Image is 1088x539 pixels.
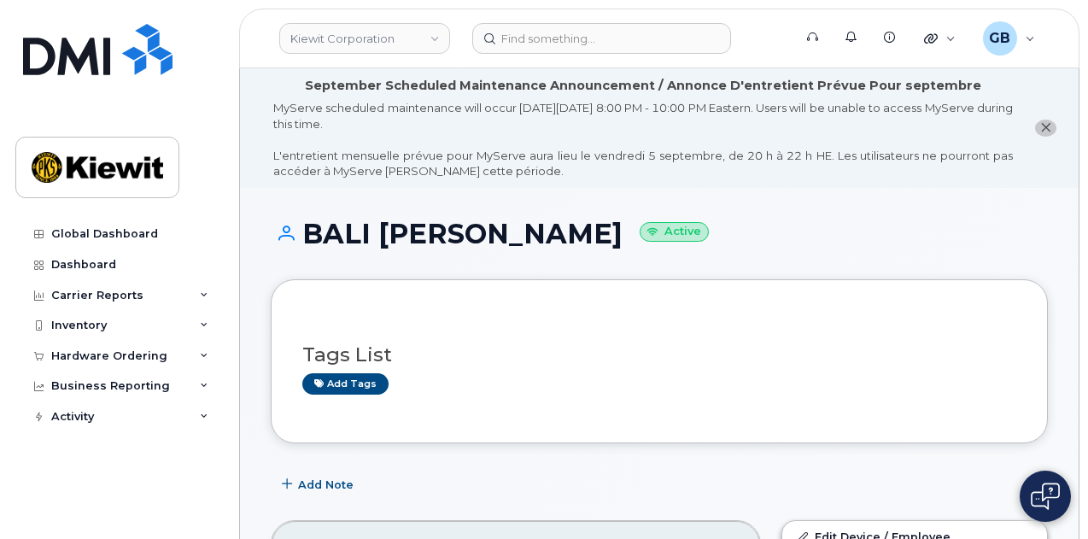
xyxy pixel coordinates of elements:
button: Add Note [271,469,368,500]
button: close notification [1035,120,1056,138]
div: MyServe scheduled maintenance will occur [DATE][DATE] 8:00 PM - 10:00 PM Eastern. Users will be u... [273,100,1013,179]
img: Open chat [1031,483,1060,510]
span: Add Note [298,477,354,493]
h1: BALI [PERSON_NAME] [271,219,1048,249]
a: Add tags [302,373,389,395]
div: September Scheduled Maintenance Announcement / Annonce D'entretient Prévue Pour septembre [305,77,981,95]
h3: Tags List [302,344,1016,366]
small: Active [640,222,709,242]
